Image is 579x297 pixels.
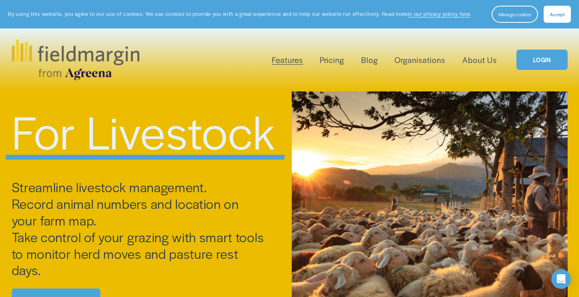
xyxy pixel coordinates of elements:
p: By using this website, you agree to our use of cookies. We use cookies to provide you with a grea... [8,10,472,18]
a: Blog [361,53,378,67]
a: Organisations [395,53,445,67]
span: Accept [550,11,565,17]
button: Accept [544,6,571,23]
div: Open Intercom Messenger [551,269,571,289]
a: Pricing [320,53,344,67]
span: Manage cookies [499,11,531,17]
a: About Us [462,53,497,67]
button: Manage cookies [492,6,538,23]
a: folder dropdown [272,53,303,67]
a: LOGIN [516,50,567,70]
img: fieldmargin.com [12,39,139,80]
span: Streamline livestock management. Record animal numbers and location on your farm map. Take contro... [12,178,267,279]
span: For Livestock [12,98,276,163]
span: Features [272,54,303,66]
a: in our privacy policy here [408,10,471,17]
